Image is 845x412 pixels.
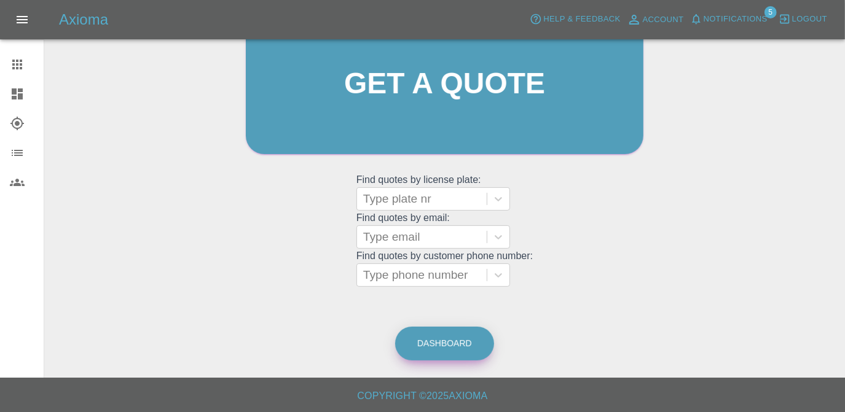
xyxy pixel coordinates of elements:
[792,12,827,26] span: Logout
[687,10,771,29] button: Notifications
[59,10,108,29] h5: Axioma
[624,10,687,29] a: Account
[246,14,643,154] a: Get a quote
[776,10,830,29] button: Logout
[7,5,37,34] button: Open drawer
[643,13,684,27] span: Account
[395,327,494,360] a: Dashboard
[10,387,835,405] h6: Copyright © 2025 Axioma
[356,212,533,249] grid: Find quotes by email:
[356,174,533,211] grid: Find quotes by license plate:
[543,12,620,26] span: Help & Feedback
[527,10,623,29] button: Help & Feedback
[704,12,768,26] span: Notifications
[356,251,533,287] grid: Find quotes by customer phone number:
[764,6,777,18] span: 5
